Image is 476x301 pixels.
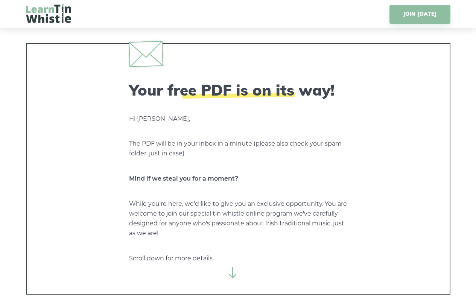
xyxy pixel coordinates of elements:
p: While you're here, we'd like to give you an exclusive opportunity. You are welcome to join our sp... [129,199,347,238]
p: Scroll down for more details. [129,254,347,263]
img: LearnTinWhistle.com [26,4,71,23]
strong: Mind if we steal you for a moment? [129,175,238,182]
h2: Your free PDF is on its way! [129,81,347,99]
img: envelope.svg [128,41,163,67]
p: Hi [PERSON_NAME], [129,114,347,124]
a: JOIN [DATE] [389,5,450,24]
p: The PDF will be in your inbox in a minute (please also check your spam folder, just in case). [129,139,347,158]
